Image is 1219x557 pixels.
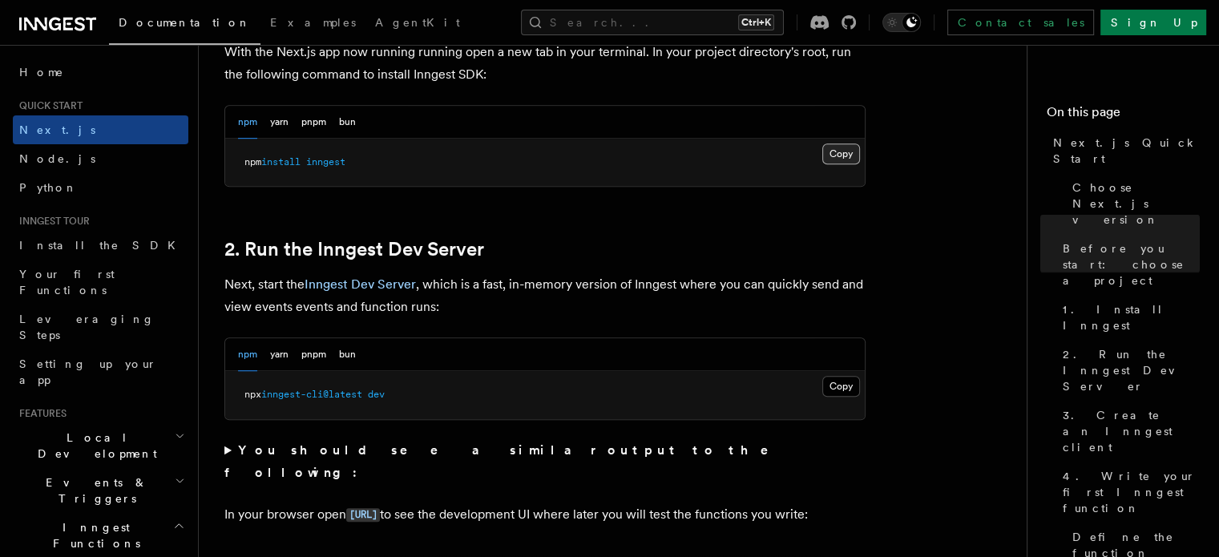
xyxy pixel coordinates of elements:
[1047,128,1200,173] a: Next.js Quick Start
[947,10,1094,35] a: Contact sales
[1100,10,1206,35] a: Sign Up
[1063,240,1200,289] span: Before you start: choose a project
[521,10,784,35] button: Search...Ctrl+K
[1056,234,1200,295] a: Before you start: choose a project
[224,238,484,260] a: 2. Run the Inngest Dev Server
[19,239,185,252] span: Install the SDK
[13,468,188,513] button: Events & Triggers
[365,5,470,43] a: AgentKit
[19,123,95,136] span: Next.js
[224,273,866,318] p: Next, start the , which is a fast, in-memory version of Inngest where you can quickly send and vi...
[822,143,860,164] button: Copy
[19,357,157,386] span: Setting up your app
[224,442,791,480] strong: You should see a similar output to the following:
[1063,346,1200,394] span: 2. Run the Inngest Dev Server
[1056,462,1200,523] a: 4. Write your first Inngest function
[301,338,326,371] button: pnpm
[19,268,115,297] span: Your first Functions
[13,349,188,394] a: Setting up your app
[244,156,261,168] span: npm
[13,305,188,349] a: Leveraging Steps
[306,156,345,168] span: inngest
[1047,103,1200,128] h4: On this page
[1063,407,1200,455] span: 3. Create an Inngest client
[244,389,261,400] span: npx
[238,338,257,371] button: npm
[19,152,95,165] span: Node.js
[1063,468,1200,516] span: 4. Write your first Inngest function
[882,13,921,32] button: Toggle dark mode
[13,231,188,260] a: Install the SDK
[13,430,175,462] span: Local Development
[13,407,67,420] span: Features
[119,16,251,29] span: Documentation
[270,16,356,29] span: Examples
[1056,295,1200,340] a: 1. Install Inngest
[13,173,188,202] a: Python
[261,389,362,400] span: inngest-cli@latest
[305,276,416,292] a: Inngest Dev Server
[224,503,866,527] p: In your browser open to see the development UI where later you will test the functions you write:
[13,144,188,173] a: Node.js
[13,423,188,468] button: Local Development
[301,106,326,139] button: pnpm
[13,115,188,144] a: Next.js
[19,64,64,80] span: Home
[346,507,380,522] a: [URL]
[339,338,356,371] button: bun
[260,5,365,43] a: Examples
[19,313,155,341] span: Leveraging Steps
[13,519,173,551] span: Inngest Functions
[375,16,460,29] span: AgentKit
[13,58,188,87] a: Home
[822,376,860,397] button: Copy
[19,181,78,194] span: Python
[13,260,188,305] a: Your first Functions
[339,106,356,139] button: bun
[1053,135,1200,167] span: Next.js Quick Start
[13,99,83,112] span: Quick start
[261,156,301,168] span: install
[346,508,380,522] code: [URL]
[109,5,260,45] a: Documentation
[738,14,774,30] kbd: Ctrl+K
[224,41,866,86] p: With the Next.js app now running running open a new tab in your terminal. In your project directo...
[270,338,289,371] button: yarn
[1063,301,1200,333] span: 1. Install Inngest
[1056,401,1200,462] a: 3. Create an Inngest client
[13,474,175,507] span: Events & Triggers
[224,439,866,484] summary: You should see a similar output to the following:
[1066,173,1200,234] a: Choose Next.js version
[238,106,257,139] button: npm
[270,106,289,139] button: yarn
[368,389,385,400] span: dev
[1056,340,1200,401] a: 2. Run the Inngest Dev Server
[13,215,90,228] span: Inngest tour
[1072,180,1200,228] span: Choose Next.js version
